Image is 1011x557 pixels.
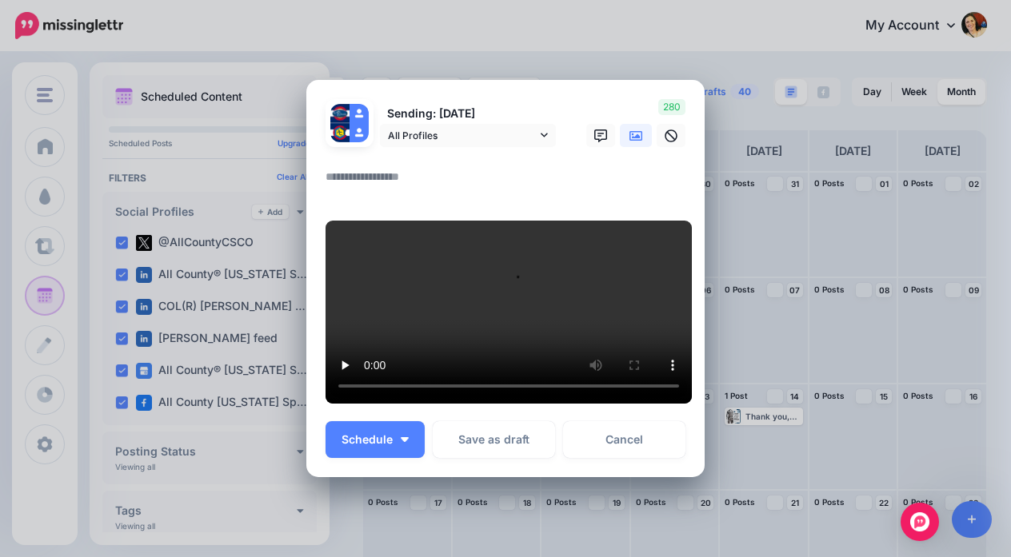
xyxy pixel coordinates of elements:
[380,105,556,123] p: Sending: [DATE]
[401,437,409,442] img: arrow-down-white.png
[388,127,537,144] span: All Profiles
[380,124,556,147] a: All Profiles
[563,421,685,458] a: Cancel
[658,99,685,115] span: 280
[330,104,350,123] img: 26907520_1286312674803064_2368821805094257652_n-bsa36127.jpg
[326,421,425,458] button: Schedule
[350,123,369,142] img: user_default_image.png
[330,123,350,142] img: AMdzsQrO-25103.jpg
[350,104,369,123] img: user_default_image.png
[342,434,393,445] span: Schedule
[433,421,555,458] button: Save as draft
[901,503,939,541] div: Open Intercom Messenger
